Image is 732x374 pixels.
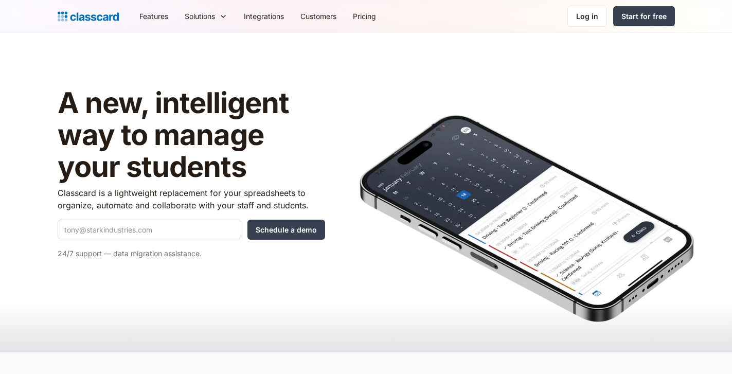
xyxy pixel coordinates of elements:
div: Start for free [621,11,667,22]
a: Log in [567,6,607,27]
div: Log in [576,11,598,22]
a: Features [131,5,176,28]
form: Quick Demo Form [58,220,325,240]
p: Classcard is a lightweight replacement for your spreadsheets to organize, automate and collaborat... [58,187,325,211]
a: Customers [292,5,345,28]
div: Solutions [176,5,236,28]
input: tony@starkindustries.com [58,220,241,239]
a: Integrations [236,5,292,28]
h1: A new, intelligent way to manage your students [58,87,325,183]
p: 24/7 support — data migration assistance. [58,247,325,260]
div: Solutions [185,11,215,22]
input: Schedule a demo [247,220,325,240]
a: Start for free [613,6,675,26]
a: home [58,9,119,24]
a: Pricing [345,5,384,28]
